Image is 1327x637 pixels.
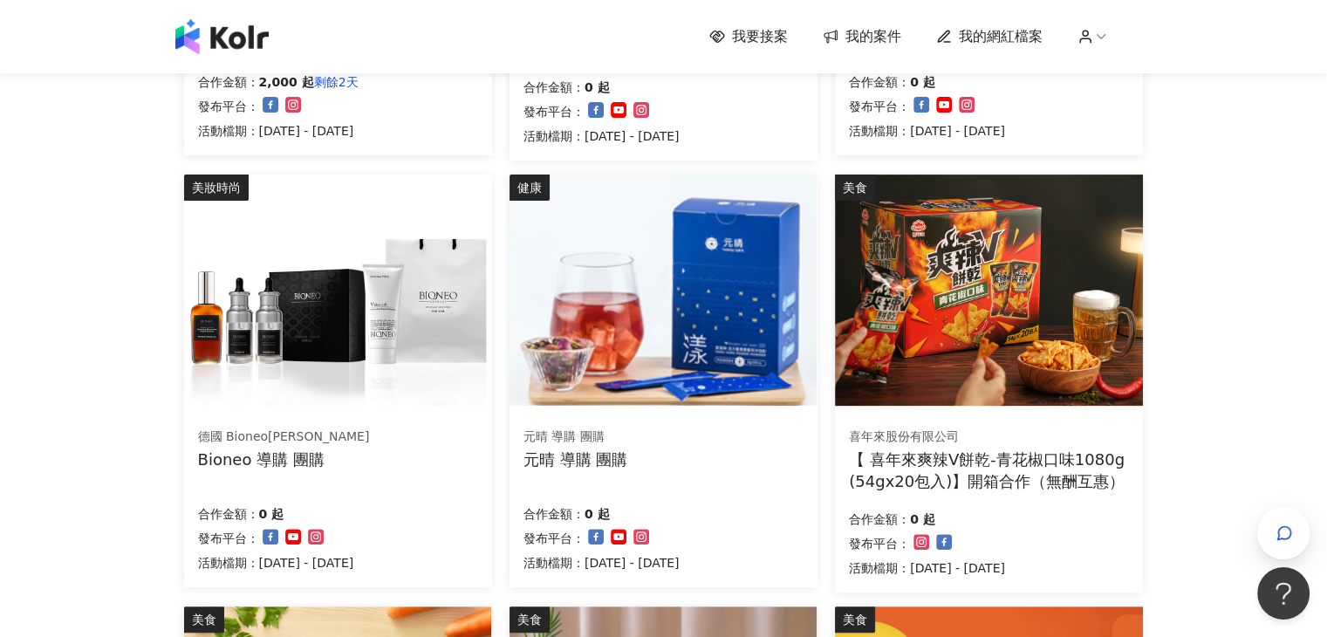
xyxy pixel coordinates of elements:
[523,77,585,98] p: 合作金額：
[314,72,359,92] p: 剩餘2天
[849,428,1128,446] div: 喜年來股份有限公司
[523,428,627,446] div: 元晴 導購 團購
[523,528,585,549] p: 發布平台：
[849,533,910,554] p: 發布平台：
[175,19,269,54] img: logo
[198,449,370,470] div: Bioneo 導購 團購
[510,606,550,633] div: 美食
[523,101,585,122] p: 發布平台：
[845,27,901,46] span: 我的案件
[835,175,875,201] div: 美食
[523,126,680,147] p: 活動檔期：[DATE] - [DATE]
[510,175,817,406] img: 漾漾神｜活力莓果康普茶沖泡粉
[198,428,370,446] div: 德國 Bioneo[PERSON_NAME]
[259,72,314,92] p: 2,000 起
[198,120,359,141] p: 活動檔期：[DATE] - [DATE]
[510,175,550,201] div: 健康
[849,558,1005,579] p: 活動檔期：[DATE] - [DATE]
[849,96,910,117] p: 發布平台：
[585,77,610,98] p: 0 起
[835,606,875,633] div: 美食
[184,606,224,633] div: 美食
[523,449,627,470] div: 元晴 導購 團購
[198,72,259,92] p: 合作金額：
[849,509,910,530] p: 合作金額：
[849,449,1129,492] div: 【 喜年來爽辣V餅乾-青花椒口味1080g (54gx20包入)】開箱合作（無酬互惠）
[198,552,354,573] p: 活動檔期：[DATE] - [DATE]
[709,27,788,46] a: 我要接案
[849,72,910,92] p: 合作金額：
[835,175,1142,406] img: 喜年來爽辣V餅乾-青花椒口味1080g (54gx20包入)
[823,27,901,46] a: 我的案件
[910,72,935,92] p: 0 起
[184,175,491,406] img: 百妮保濕逆齡美白系列
[585,503,610,524] p: 0 起
[259,503,284,524] p: 0 起
[198,528,259,549] p: 發布平台：
[910,509,935,530] p: 0 起
[1257,567,1310,620] iframe: Help Scout Beacon - Open
[523,503,585,524] p: 合作金額：
[198,503,259,524] p: 合作金額：
[936,27,1043,46] a: 我的網紅檔案
[849,120,1005,141] p: 活動檔期：[DATE] - [DATE]
[198,96,259,117] p: 發布平台：
[184,175,249,201] div: 美妝時尚
[959,27,1043,46] span: 我的網紅檔案
[732,27,788,46] span: 我要接案
[523,552,680,573] p: 活動檔期：[DATE] - [DATE]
